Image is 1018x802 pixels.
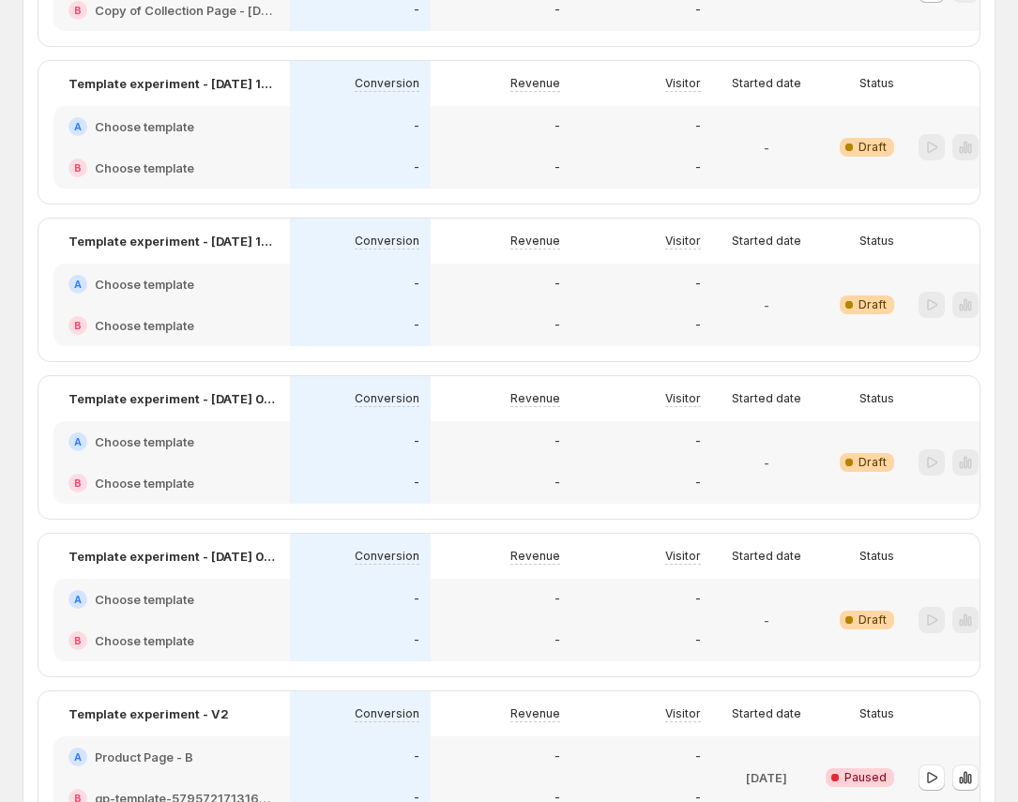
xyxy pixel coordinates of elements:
p: - [695,318,701,333]
p: Template experiment - V2 [68,704,229,723]
p: - [555,318,560,333]
p: - [555,3,560,18]
p: Status [859,706,894,721]
p: - [414,749,419,764]
p: Visitor [665,391,701,406]
h2: Choose template [95,159,194,177]
p: Revenue [510,549,560,564]
p: Visitor [665,706,701,721]
h2: A [74,279,82,290]
p: - [695,3,701,18]
p: Template experiment - [DATE] 16:14:46 [68,232,275,250]
p: Conversion [355,549,419,564]
h2: Choose template [95,117,194,136]
h2: B [74,320,82,331]
h2: A [74,121,82,132]
p: Started date [732,549,801,564]
h2: Choose template [95,590,194,609]
h2: Choose template [95,275,194,294]
span: Draft [858,140,887,155]
p: Revenue [510,706,560,721]
p: Started date [732,706,801,721]
p: Conversion [355,76,419,91]
p: Conversion [355,391,419,406]
p: - [414,434,419,449]
span: Paused [844,770,887,785]
p: Template experiment - [DATE] 06:49:04 [68,389,275,408]
h2: Product Page - B [95,748,193,766]
p: Started date [732,234,801,249]
p: Status [859,76,894,91]
p: Visitor [665,76,701,91]
p: Status [859,234,894,249]
p: - [695,749,701,764]
h2: A [74,751,82,763]
p: Revenue [510,76,560,91]
span: Draft [858,613,887,628]
h2: Choose template [95,316,194,335]
h2: A [74,594,82,605]
p: Revenue [510,234,560,249]
p: - [414,160,419,175]
h2: Copy of Collection Page - [DATE] 11:06:43 [95,1,275,20]
p: - [414,633,419,648]
p: Template experiment - [DATE] 18:08:07 [68,74,275,93]
p: - [764,611,769,629]
p: - [555,119,560,134]
p: Visitor [665,234,701,249]
h2: B [74,5,82,16]
p: - [555,434,560,449]
p: Template experiment - [DATE] 06:51:59 [68,547,275,566]
p: - [555,749,560,764]
p: - [555,476,560,491]
p: Visitor [665,549,701,564]
p: - [555,633,560,648]
p: - [414,476,419,491]
p: - [695,119,701,134]
p: Revenue [510,391,560,406]
p: - [764,295,769,314]
span: Draft [858,455,887,470]
p: [DATE] [746,768,787,787]
h2: Choose template [95,432,194,451]
h2: Choose template [95,631,194,650]
p: - [414,277,419,292]
p: - [414,119,419,134]
h2: B [74,162,82,174]
h2: B [74,477,82,489]
p: - [695,434,701,449]
p: - [695,476,701,491]
p: Status [859,549,894,564]
p: - [555,277,560,292]
p: - [695,277,701,292]
p: - [555,160,560,175]
p: Status [859,391,894,406]
p: - [695,160,701,175]
h2: B [74,635,82,646]
p: - [695,633,701,648]
h2: A [74,436,82,447]
p: - [414,3,419,18]
p: - [764,138,769,157]
p: Started date [732,76,801,91]
p: - [695,592,701,607]
p: - [414,318,419,333]
h2: Choose template [95,474,194,492]
p: Conversion [355,706,419,721]
p: - [555,592,560,607]
span: Draft [858,297,887,312]
p: Started date [732,391,801,406]
p: - [764,453,769,472]
p: - [414,592,419,607]
p: Conversion [355,234,419,249]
